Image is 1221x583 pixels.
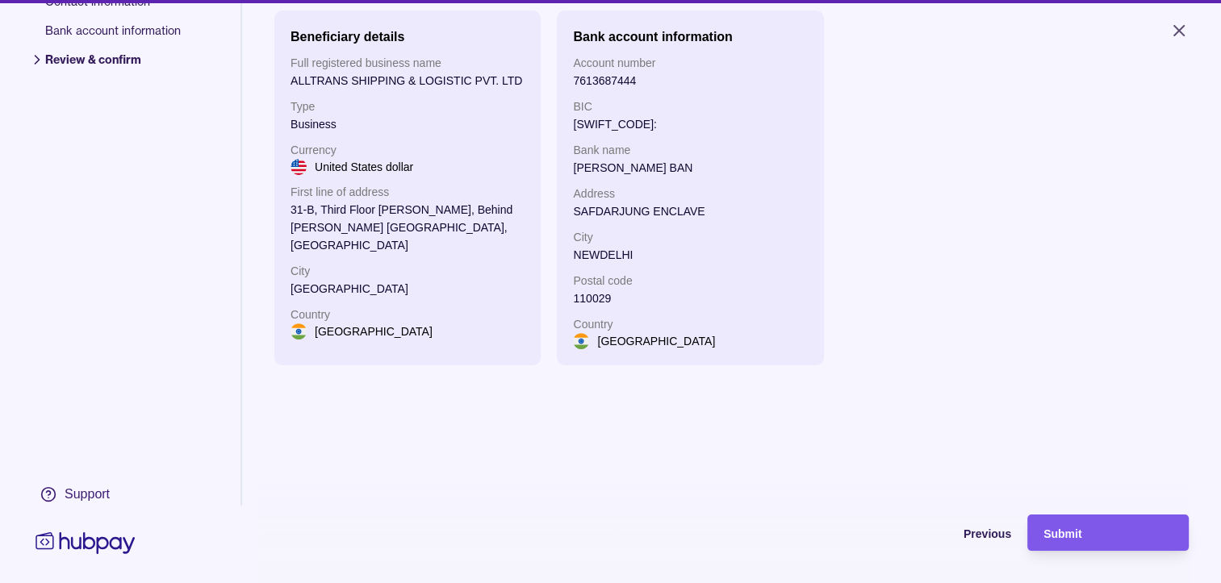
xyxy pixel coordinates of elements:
[573,289,807,307] p: 110029
[65,485,110,503] div: Support
[291,183,525,201] p: First line of address
[573,246,807,264] p: NEWDELHI
[315,158,413,176] p: United States dollar
[291,323,307,339] img: in
[573,333,589,349] img: in
[573,272,807,289] p: Postal code
[45,23,181,52] span: Bank account information
[573,30,732,44] h2: Bank account information
[291,98,525,115] p: Type
[291,115,525,133] p: Business
[45,52,181,81] span: Review & confirm
[573,315,807,333] p: Country
[291,30,404,44] h2: Beneficiary details
[291,159,307,175] img: us
[573,141,807,159] p: Bank name
[291,54,525,72] p: Full registered business name
[1150,13,1208,48] button: Close
[573,202,807,220] p: SAFDARJUNG ENCLAVE
[291,201,525,254] p: 31-B, Third Floor [PERSON_NAME], Behind [PERSON_NAME] [GEOGRAPHIC_DATA], [GEOGRAPHIC_DATA]
[597,332,715,350] p: [GEOGRAPHIC_DATA]
[573,115,807,133] p: [SWIFT_CODE]:
[573,185,807,202] p: Address
[32,477,139,511] a: Support
[291,280,525,298] p: [GEOGRAPHIC_DATA]
[291,306,525,323] p: Country
[1043,527,1081,540] span: Submit
[291,262,525,280] p: City
[291,72,525,90] p: ALLTRANS SHIPPING & LOGISTIC PVT. LTD
[573,98,807,115] p: BIC
[291,141,525,159] p: Currency
[850,514,1011,551] button: Previous
[1027,514,1189,551] button: Submit
[573,54,807,72] p: Account number
[573,228,807,246] p: City
[964,527,1011,540] span: Previous
[315,323,433,340] p: [GEOGRAPHIC_DATA]
[573,159,807,177] p: [PERSON_NAME] BAN
[573,72,807,90] p: 7613687444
